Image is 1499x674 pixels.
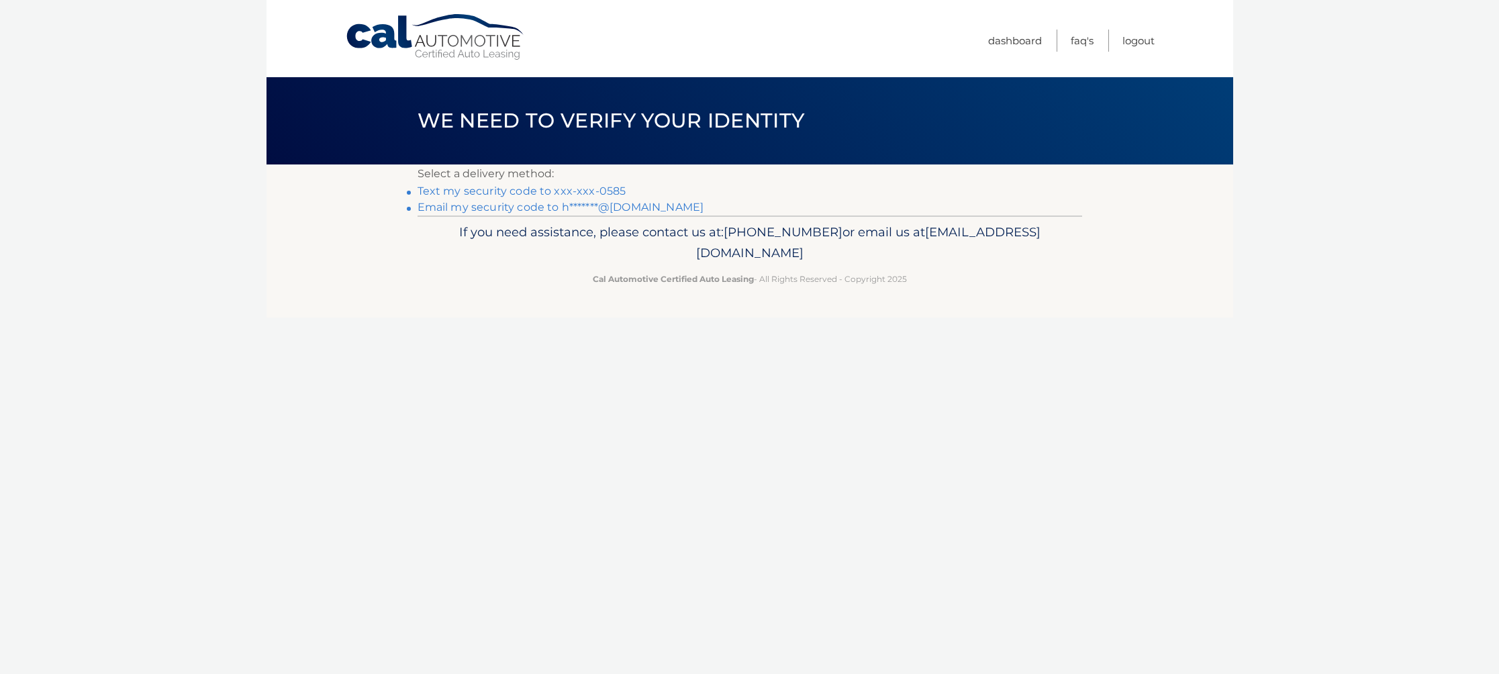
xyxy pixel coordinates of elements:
[418,201,704,213] a: Email my security code to h*******@[DOMAIN_NAME]
[593,274,754,284] strong: Cal Automotive Certified Auto Leasing
[418,164,1082,183] p: Select a delivery method:
[426,272,1073,286] p: - All Rights Reserved - Copyright 2025
[988,30,1042,52] a: Dashboard
[345,13,526,61] a: Cal Automotive
[1122,30,1155,52] a: Logout
[418,185,626,197] a: Text my security code to xxx-xxx-0585
[418,108,805,133] span: We need to verify your identity
[1071,30,1094,52] a: FAQ's
[426,222,1073,264] p: If you need assistance, please contact us at: or email us at
[724,224,842,240] span: [PHONE_NUMBER]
